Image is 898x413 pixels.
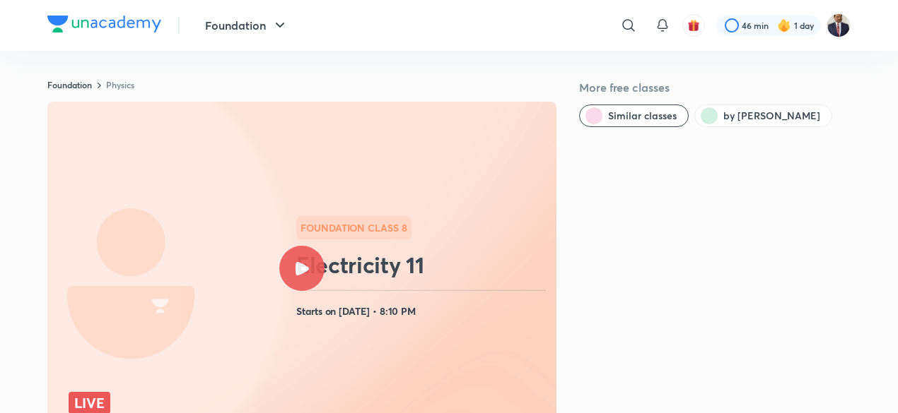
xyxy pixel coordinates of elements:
span: by Ravindra Patil [723,109,820,123]
a: Foundation [47,79,92,90]
h4: Starts on [DATE] • 8:10 PM [296,302,551,321]
img: Ravindra Patil [827,13,851,37]
img: avatar [687,19,700,32]
button: by Ravindra Patil [694,104,832,127]
span: Similar classes [608,109,677,123]
a: Company Logo [47,16,161,36]
button: avatar [682,14,705,37]
h5: More free classes [579,79,851,96]
a: Physics [106,79,134,90]
h2: Electricity 11 [296,251,551,279]
button: Similar classes [579,104,689,127]
button: Foundation [197,11,297,40]
img: Company Logo [47,16,161,32]
img: streak [777,18,791,32]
